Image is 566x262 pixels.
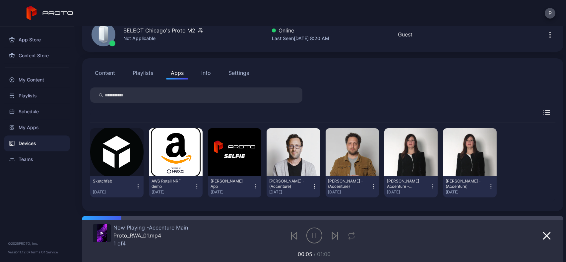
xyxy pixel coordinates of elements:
[197,66,216,79] button: Info
[387,189,429,195] div: [DATE]
[113,240,188,247] div: 1 of 4
[8,250,31,254] span: Version 1.12.0 •
[298,251,312,257] span: 00:05
[166,66,188,79] button: Apps
[545,8,555,19] button: P
[4,135,70,151] a: Devices
[123,34,203,42] div: Not Applicable
[152,179,188,189] div: AWS Retail NRF demo
[328,179,376,195] button: [PERSON_NAME] - (Accenture)[DATE]
[128,66,158,79] button: Playlists
[387,179,435,195] button: [PERSON_NAME] Accenture - (Accenture)[DATE]
[4,48,70,64] a: Content Store
[269,189,312,195] div: [DATE]
[317,251,331,257] span: 01:00
[93,179,141,195] button: Sketchfab[DATE]
[269,179,306,189] div: David Nussbaum - (Accenture)
[4,120,70,135] a: My Apps
[228,69,249,77] div: Settings
[4,88,70,104] a: Playlists
[4,72,70,88] a: My Content
[446,179,482,189] div: Mair - (Accenture)
[211,189,253,195] div: [DATE]
[269,179,317,195] button: [PERSON_NAME] - (Accenture)[DATE]
[8,241,66,246] div: © 2025 PROTO, Inc.
[113,224,188,231] div: Now Playing
[398,30,412,38] div: Guest
[446,179,494,195] button: [PERSON_NAME] - (Accenture)[DATE]
[314,251,316,257] span: /
[90,66,120,79] button: Content
[147,224,188,231] span: Accenture Main
[93,189,135,195] div: [DATE]
[211,179,259,195] button: [PERSON_NAME] App[DATE]
[224,66,254,79] button: Settings
[446,189,488,195] div: [DATE]
[152,189,194,195] div: [DATE]
[31,250,58,254] a: Terms Of Service
[328,189,371,195] div: [DATE]
[113,232,188,239] div: Proto_RWA_01.mp4
[4,32,70,48] a: App Store
[387,179,423,189] div: Mair Accenture - (Accenture)
[152,179,200,195] button: AWS Retail NRF demo[DATE]
[4,151,70,167] a: Teams
[272,34,329,42] div: Last Seen [DATE] 8:20 AM
[93,179,129,184] div: Sketchfab
[211,179,247,189] div: David Selfie App
[4,104,70,120] a: Schedule
[272,26,329,34] div: Online
[328,179,365,189] div: Raffi K - (Accenture)
[201,69,211,77] div: Info
[123,26,195,34] div: SELECT Chicago's Proto M2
